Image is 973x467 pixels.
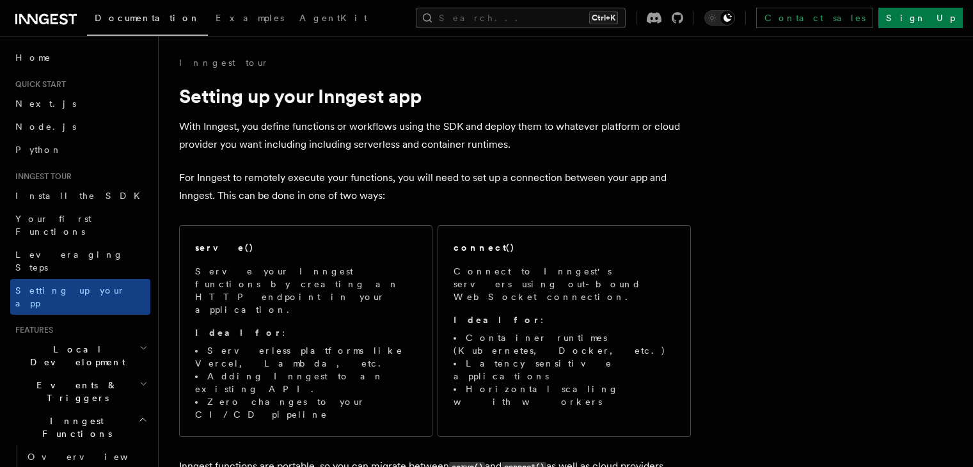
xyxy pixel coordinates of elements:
[756,8,873,28] a: Contact sales
[10,343,139,368] span: Local Development
[195,265,416,316] p: Serve your Inngest functions by creating an HTTP endpoint in your application.
[454,241,515,254] h2: connect()
[10,279,150,315] a: Setting up your app
[15,285,125,308] span: Setting up your app
[292,4,375,35] a: AgentKit
[704,10,735,26] button: Toggle dark mode
[10,115,150,138] a: Node.js
[878,8,963,28] a: Sign Up
[10,325,53,335] span: Features
[15,249,123,273] span: Leveraging Steps
[195,241,254,254] h2: serve()
[10,338,150,374] button: Local Development
[10,171,72,182] span: Inngest tour
[179,56,269,69] a: Inngest tour
[195,326,416,339] p: :
[15,99,76,109] span: Next.js
[10,379,139,404] span: Events & Triggers
[299,13,367,23] span: AgentKit
[28,452,159,462] span: Overview
[10,374,150,409] button: Events & Triggers
[10,409,150,445] button: Inngest Functions
[15,122,76,132] span: Node.js
[10,415,138,440] span: Inngest Functions
[95,13,200,23] span: Documentation
[216,13,284,23] span: Examples
[15,214,91,237] span: Your first Functions
[179,84,691,107] h1: Setting up your Inngest app
[208,4,292,35] a: Examples
[179,225,432,437] a: serve()Serve your Inngest functions by creating an HTTP endpoint in your application.Ideal for:Se...
[416,8,626,28] button: Search...Ctrl+K
[15,191,148,201] span: Install the SDK
[10,79,66,90] span: Quick start
[15,145,62,155] span: Python
[195,344,416,370] li: Serverless platforms like Vercel, Lambda, etc.
[10,92,150,115] a: Next.js
[454,315,541,325] strong: Ideal for
[454,357,675,383] li: Latency sensitive applications
[454,313,675,326] p: :
[179,118,691,154] p: With Inngest, you define functions or workflows using the SDK and deploy them to whatever platfor...
[438,225,691,437] a: connect()Connect to Inngest's servers using out-bound WebSocket connection.Ideal for:Container ru...
[10,207,150,243] a: Your first Functions
[10,243,150,279] a: Leveraging Steps
[589,12,618,24] kbd: Ctrl+K
[195,328,282,338] strong: Ideal for
[454,331,675,357] li: Container runtimes (Kubernetes, Docker, etc.)
[179,169,691,205] p: For Inngest to remotely execute your functions, you will need to set up a connection between your...
[10,46,150,69] a: Home
[454,383,675,408] li: Horizontal scaling with workers
[87,4,208,36] a: Documentation
[195,395,416,421] li: Zero changes to your CI/CD pipeline
[454,265,675,303] p: Connect to Inngest's servers using out-bound WebSocket connection.
[10,184,150,207] a: Install the SDK
[10,138,150,161] a: Python
[15,51,51,64] span: Home
[195,370,416,395] li: Adding Inngest to an existing API.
